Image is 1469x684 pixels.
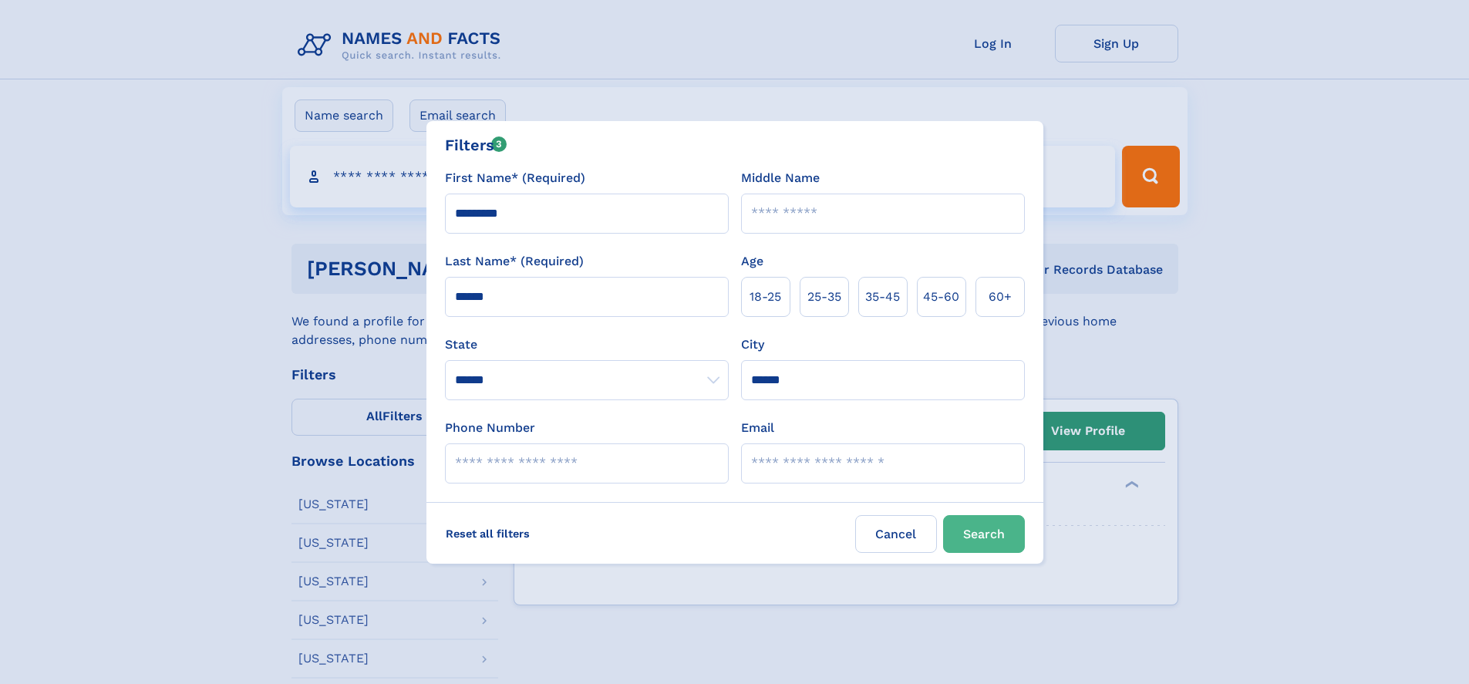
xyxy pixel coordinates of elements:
[741,252,763,271] label: Age
[445,169,585,187] label: First Name* (Required)
[750,288,781,306] span: 18‑25
[741,335,764,354] label: City
[445,133,507,157] div: Filters
[741,169,820,187] label: Middle Name
[989,288,1012,306] span: 60+
[807,288,841,306] span: 25‑35
[445,419,535,437] label: Phone Number
[865,288,900,306] span: 35‑45
[741,419,774,437] label: Email
[445,335,729,354] label: State
[855,515,937,553] label: Cancel
[445,252,584,271] label: Last Name* (Required)
[436,515,540,552] label: Reset all filters
[943,515,1025,553] button: Search
[923,288,959,306] span: 45‑60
